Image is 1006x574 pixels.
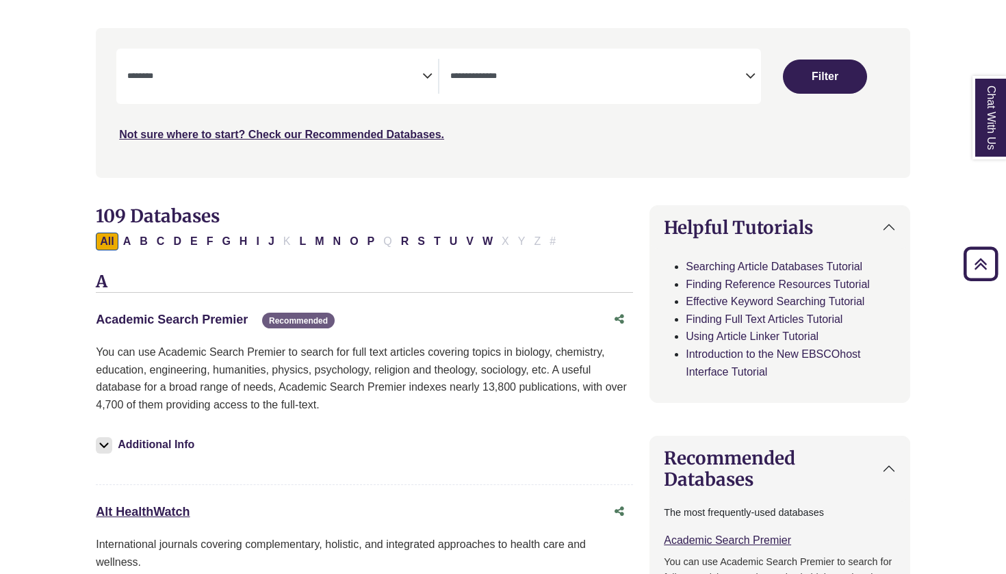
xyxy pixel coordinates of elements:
[664,534,791,546] a: Academic Search Premier
[169,233,185,250] button: Filter Results D
[650,436,910,501] button: Recommended Databases
[96,536,633,571] p: International journals covering complementary, holistic, and integrated approaches to health care...
[96,272,633,293] h3: A
[252,233,263,250] button: Filter Results I
[397,233,413,250] button: Filter Results R
[203,233,218,250] button: Filter Results F
[450,72,745,83] textarea: Search
[686,348,860,378] a: Introduction to the New EBSCOhost Interface Tutorial
[686,296,864,307] a: Effective Keyword Searching Tutorial
[218,233,234,250] button: Filter Results G
[329,233,346,250] button: Filter Results N
[262,313,335,328] span: Recommended
[783,60,867,94] button: Submit for Search Results
[264,233,279,250] button: Filter Results J
[606,306,633,332] button: Share this database
[430,233,445,250] button: Filter Results T
[686,313,842,325] a: Finding Full Text Articles Tutorial
[363,233,379,250] button: Filter Results P
[295,233,310,250] button: Filter Results L
[686,261,862,272] a: Searching Article Databases Tutorial
[186,233,202,250] button: Filter Results E
[96,233,118,250] button: All
[664,505,896,521] p: The most frequently-used databases
[686,330,818,342] a: Using Article Linker Tutorial
[346,233,362,250] button: Filter Results O
[136,233,152,250] button: Filter Results B
[606,499,633,525] button: Share this database
[119,129,444,140] a: Not sure where to start? Check our Recommended Databases.
[96,205,220,227] span: 109 Databases
[446,233,462,250] button: Filter Results U
[96,435,198,454] button: Additional Info
[650,206,910,249] button: Helpful Tutorials
[96,28,910,177] nav: Search filters
[96,235,561,246] div: Alpha-list to filter by first letter of database name
[96,343,633,413] p: You can use Academic Search Premier to search for full text articles covering topics in biology, ...
[119,233,136,250] button: Filter Results A
[311,233,328,250] button: Filter Results M
[96,313,248,326] a: Academic Search Premier
[127,72,422,83] textarea: Search
[462,233,478,250] button: Filter Results V
[235,233,252,250] button: Filter Results H
[96,505,190,519] a: Alt HealthWatch
[686,278,870,290] a: Finding Reference Resources Tutorial
[153,233,169,250] button: Filter Results C
[478,233,497,250] button: Filter Results W
[413,233,429,250] button: Filter Results S
[959,255,1003,273] a: Back to Top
